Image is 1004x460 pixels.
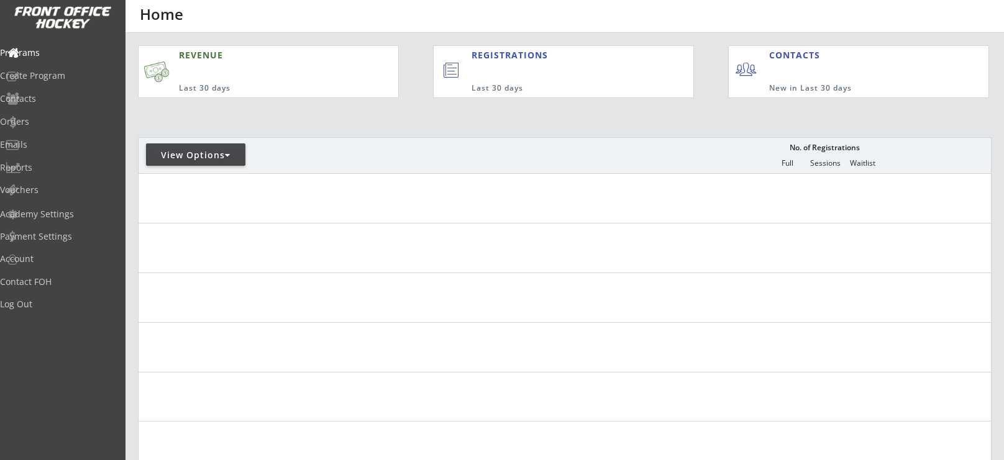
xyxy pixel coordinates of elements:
div: Full [769,159,806,168]
div: REVENUE [179,49,338,61]
div: REGISTRATIONS [472,49,636,61]
div: Waitlist [844,159,881,168]
div: New in Last 30 days [769,83,931,94]
div: View Options [146,149,245,161]
div: CONTACTS [769,49,826,61]
div: No. of Registrations [786,143,863,152]
div: Last 30 days [472,83,642,94]
div: Sessions [806,159,844,168]
div: Last 30 days [179,83,338,94]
